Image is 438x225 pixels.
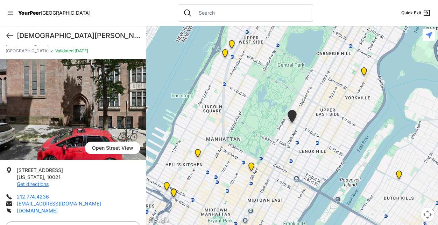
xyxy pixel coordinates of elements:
span: 10021 [47,174,61,180]
a: YourPeer[GEOGRAPHIC_DATA] [18,11,91,15]
span: [GEOGRAPHIC_DATA] [41,10,91,16]
a: [DOMAIN_NAME] [17,208,58,213]
span: [DATE] [73,48,88,53]
a: 212.774.4236 [17,194,49,200]
span: , [44,174,45,180]
a: Open this area in Google Maps (opens a new window) [148,216,171,225]
span: [STREET_ADDRESS] [17,167,63,173]
div: 9th Avenue Drop-in Center [193,149,202,160]
span: ✓ [50,48,54,54]
span: [US_STATE] [17,174,44,180]
div: Avenue Church [360,67,368,78]
span: YourPeer [18,10,41,16]
button: Map camera controls [421,208,435,222]
span: Open Street View [85,142,140,154]
input: Search [195,9,309,16]
span: Validated [55,48,73,53]
span: Quick Exit [401,10,421,16]
span: [GEOGRAPHIC_DATA] [6,48,49,54]
div: Pathways Adult Drop-In Program [227,40,236,51]
div: Metro Baptist Church [169,189,178,200]
img: Google [148,216,171,225]
div: New York [162,182,171,193]
div: Manhattan [286,110,298,126]
h1: [DEMOGRAPHIC_DATA][PERSON_NAME] [17,31,140,40]
div: Fancy Thrift Shop [395,171,403,182]
a: Quick Exit [401,9,431,17]
a: Get directions [17,181,49,187]
a: [EMAIL_ADDRESS][DOMAIN_NAME] [17,201,101,207]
